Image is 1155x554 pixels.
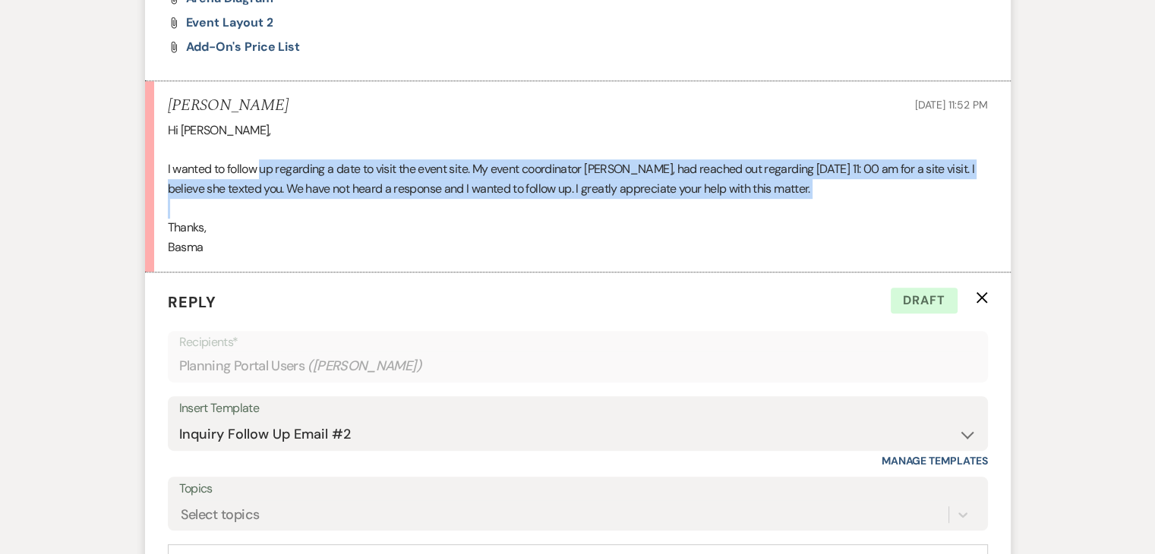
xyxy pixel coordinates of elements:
p: Hi [PERSON_NAME], [168,121,988,140]
p: Thanks, [168,218,988,238]
div: Insert Template [179,398,977,420]
div: Select topics [181,504,260,524]
h5: [PERSON_NAME] [168,96,289,115]
p: I wanted to follow up regarding a date to visit the event site. My event coordinator [PERSON_NAME... [168,159,988,198]
p: Basma [168,238,988,257]
a: Add-on's Price List [186,41,300,53]
span: [DATE] 11:52 PM [915,98,988,112]
span: Draft [891,288,958,313]
a: Manage Templates [882,454,988,467]
span: Event layout 2 [186,14,273,30]
span: Add-on's Price List [186,39,300,55]
span: ( [PERSON_NAME] ) [308,356,421,376]
a: Event layout 2 [186,17,273,29]
p: Recipients* [179,332,977,352]
label: Topics [179,478,977,500]
div: Planning Portal Users [179,351,977,381]
span: Reply [168,292,216,312]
